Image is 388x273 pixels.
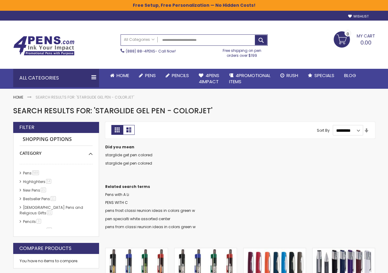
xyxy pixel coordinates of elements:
[13,36,75,56] img: 4Pens Custom Pens and Promotional Products
[19,124,34,131] strong: Filter
[286,72,298,79] span: Rush
[105,161,152,166] a: starglide gel pen colored
[105,145,375,150] dt: Did you mean
[21,179,53,184] a: Highlighters14
[194,69,224,89] a: 4Pens4impact
[360,39,371,46] span: 0.00
[13,95,23,100] a: Home
[175,248,237,253] a: StarGlide Gel Pen
[303,69,339,82] a: Specials
[105,184,375,189] dt: Related search terms
[314,72,334,79] span: Specials
[124,37,155,42] span: All Categories
[126,49,176,54] span: - Call Now!
[21,188,48,193] a: New Pens21
[51,196,56,201] span: 11
[21,196,58,201] a: Bestseller Pens11
[41,188,46,192] span: 21
[126,49,155,54] a: (888) 88-4PENS
[339,69,361,82] a: Blog
[172,72,189,79] span: Pencils
[121,35,158,45] a: All Categories
[21,219,43,224] a: Pencils3
[46,179,51,184] span: 14
[105,69,134,82] a: Home
[199,72,219,85] span: 4Pens 4impact
[145,72,156,79] span: Pens
[216,46,268,58] div: Free shipping on pen orders over $199
[36,95,134,100] strong: Search results for: 'StarGlide Gel Pen - ColorJet'
[47,228,52,232] span: 11
[106,248,168,253] a: StarGlide Gel Pen - ColorJet Imprint
[105,200,128,205] a: PENS WITH C
[111,125,123,135] strong: Grid
[13,69,99,87] div: All Categories
[36,219,41,224] span: 3
[275,69,303,82] a: Rush
[313,248,375,253] a: Laguna Gel Pen - ColorJet Imprint
[13,254,99,268] div: You have no items to compare.
[347,31,349,37] span: 0
[344,72,356,79] span: Blog
[20,133,93,146] strong: Shopping Options
[20,146,93,156] div: Category
[47,210,52,215] span: 21
[229,72,271,85] span: 4PROMOTIONAL ITEMS
[224,69,275,89] a: 4PROMOTIONALITEMS
[348,14,369,19] a: Wishlist
[13,106,213,116] span: Search results for: 'StarGlide Gel Pen - ColorJet'
[19,245,71,252] strong: Compare Products
[117,72,129,79] span: Home
[317,128,330,133] label: Sort By
[105,224,196,229] a: pens from classi reunion ideas in colors green w
[105,192,129,197] a: Pens with A Li
[161,69,194,82] a: Pencils
[105,208,195,213] a: pens frost classi reunion ideas in colors green w
[105,216,170,221] a: pen specialti white assorted center
[105,152,152,158] a: starglide get pen colored
[134,69,161,82] a: Pens
[21,170,41,176] a: Pens569
[20,205,83,216] a: [DEMOGRAPHIC_DATA] Pens and Religious Gifts21
[244,248,306,253] a: Portofino Softy Gel Pen - ColorJet Imprint
[32,170,39,175] span: 569
[21,228,54,233] a: hp-featured11
[334,31,375,47] a: 0.00 0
